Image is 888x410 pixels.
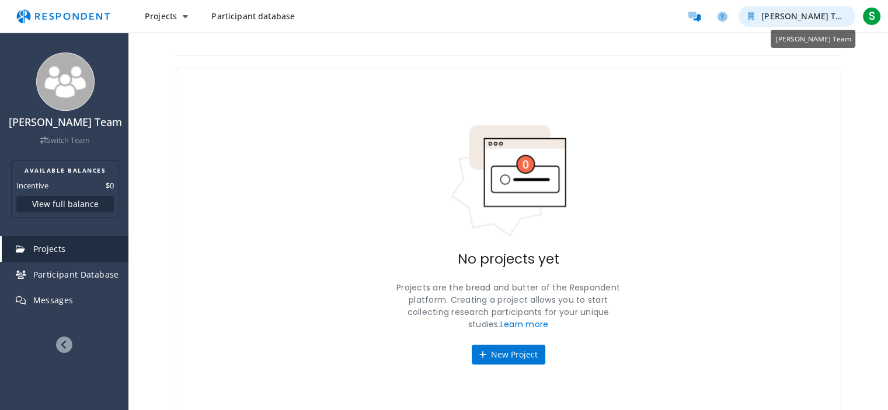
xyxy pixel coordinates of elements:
[860,6,883,27] button: S
[739,6,855,27] button: Zimal Aziz Team
[711,5,734,28] a: Help and support
[472,345,545,365] button: New Project
[135,6,197,27] button: Projects
[11,160,119,218] section: Balance summary
[145,10,177,22] span: Projects
[392,282,625,331] p: Projects are the bread and butter of the Respondent platform. Creating a project allows you to st...
[106,180,114,191] dd: $0
[33,243,66,254] span: Projects
[33,269,119,280] span: Participant Database
[211,10,295,22] span: Participant database
[450,124,567,237] img: No projects indicator
[16,166,114,175] h2: AVAILABLE BALANCES
[9,5,117,27] img: respondent-logo.png
[16,180,48,191] dt: Incentive
[202,6,304,27] a: Participant database
[8,117,123,128] h4: [PERSON_NAME] Team
[33,295,74,306] span: Messages
[36,52,95,111] img: team_avatar_256.png
[775,34,851,43] span: [PERSON_NAME] Team
[500,318,549,330] a: Learn more
[862,7,881,26] span: S
[16,196,114,212] button: View full balance
[761,10,853,22] span: [PERSON_NAME] Team
[458,251,559,268] h2: No projects yet
[682,5,706,28] a: Message participants
[40,135,90,145] a: Switch Team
